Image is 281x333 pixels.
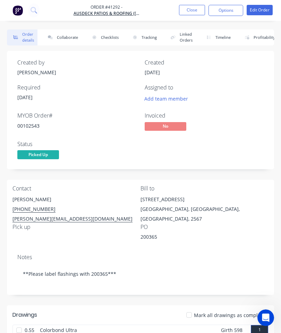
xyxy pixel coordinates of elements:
button: Order details [7,29,37,45]
button: Profitability [238,29,279,45]
div: **Please label flashings with 200365*** [17,263,264,284]
a: AUSDECK PATIOS & ROOFING ([GEOGRAPHIC_DATA]) [74,10,139,17]
button: Tracking [126,29,160,45]
div: [PERSON_NAME][PHONE_NUMBER][PERSON_NAME][EMAIL_ADDRESS][DOMAIN_NAME] [12,195,140,224]
div: MYOB Order # [17,112,136,119]
div: Assigned to [145,84,264,91]
div: PO [140,224,269,230]
div: Created [145,59,264,66]
button: Add team member [145,94,192,103]
span: Picked Up [17,150,59,159]
button: Collaborate [42,29,82,45]
div: Invoiced [145,112,264,119]
div: Created by [17,59,136,66]
img: Factory [12,5,23,16]
div: Contact [12,185,140,192]
button: Close [179,5,205,15]
div: Notes [17,254,264,261]
button: Checklists [86,29,122,45]
span: [DATE] [17,94,33,101]
div: [STREET_ADDRESS][GEOGRAPHIC_DATA], [GEOGRAPHIC_DATA], [GEOGRAPHIC_DATA], 2567 [140,195,269,224]
div: 00102543 [17,122,136,129]
div: Pick up [12,224,140,230]
div: Status [17,141,136,147]
button: Picked Up [17,150,59,161]
div: Required [17,84,136,91]
div: [PERSON_NAME] [17,69,136,76]
span: No [145,122,186,131]
button: Add team member [141,94,192,103]
div: 200365 [140,233,227,243]
button: Timeline [200,29,234,45]
button: Edit Order [247,5,273,15]
span: [DATE] [145,69,160,76]
div: [PERSON_NAME] [12,195,140,204]
span: Order #41292 - [74,4,139,10]
button: Linked Orders [164,29,196,45]
div: [STREET_ADDRESS] [140,195,269,204]
span: Mark all drawings as complete [194,311,265,319]
iframe: Intercom live chat [257,309,274,326]
div: Drawings [12,311,37,319]
button: Options [208,5,243,16]
div: Bill to [140,185,269,192]
div: [GEOGRAPHIC_DATA], [GEOGRAPHIC_DATA], [GEOGRAPHIC_DATA], 2567 [140,204,269,224]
